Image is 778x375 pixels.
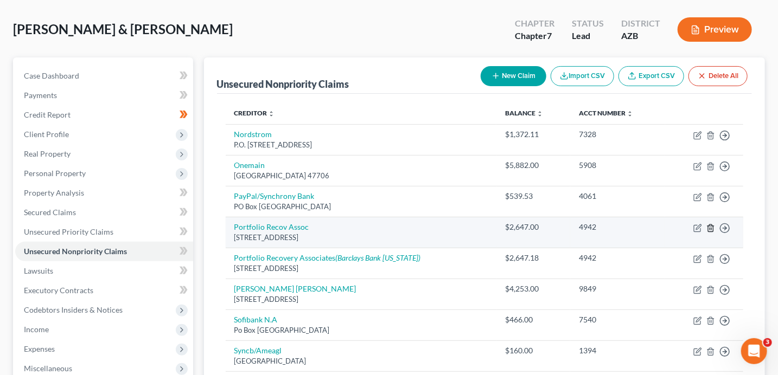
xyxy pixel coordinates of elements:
[505,160,562,171] div: $5,882.00
[505,253,562,263] div: $2,647.18
[741,338,767,364] iframe: Intercom live chat
[234,284,356,293] a: [PERSON_NAME] [PERSON_NAME]
[13,21,233,37] span: [PERSON_NAME] & [PERSON_NAME]
[505,283,562,294] div: $4,253.00
[579,109,633,117] a: Acct Number unfold_more
[547,30,552,41] span: 7
[217,77,349,90] div: Unsecured Nonpriority Claims
[579,283,656,294] div: 9849
[678,17,752,42] button: Preview
[234,140,488,150] div: P.O. [STREET_ADDRESS]
[234,356,488,366] div: [GEOGRAPHIC_DATA]
[515,17,554,30] div: Chapter
[24,130,69,139] span: Client Profile
[24,71,79,80] span: Case Dashboard
[15,203,193,222] a: Secured Claims
[579,129,656,140] div: 7328
[234,263,488,274] div: [STREET_ADDRESS]
[537,111,543,117] i: unfold_more
[24,247,127,256] span: Unsecured Nonpriority Claims
[15,105,193,125] a: Credit Report
[572,30,604,42] div: Lead
[234,222,309,231] a: Portfolio Recov Assoc
[579,191,656,202] div: 4061
[515,30,554,42] div: Chapter
[627,111,633,117] i: unfold_more
[269,111,275,117] i: unfold_more
[481,66,546,86] button: New Claim
[15,222,193,242] a: Unsecured Priority Claims
[618,66,684,86] a: Export CSV
[621,30,660,42] div: AZB
[24,344,55,353] span: Expenses
[505,314,562,325] div: $466.00
[15,66,193,86] a: Case Dashboard
[234,294,488,305] div: [STREET_ADDRESS]
[24,188,84,197] span: Property Analysis
[763,338,772,347] span: 3
[15,242,193,261] a: Unsecured Nonpriority Claims
[579,345,656,356] div: 1394
[24,286,93,295] span: Executory Contracts
[505,129,562,140] div: $1,372.11
[579,314,656,325] div: 7540
[234,160,265,170] a: Onemain
[24,208,76,217] span: Secured Claims
[505,222,562,232] div: $2,647.00
[505,345,562,356] div: $160.00
[234,202,488,212] div: PO Box [GEOGRAPHIC_DATA]
[579,222,656,232] div: 4942
[621,17,660,30] div: District
[15,183,193,203] a: Property Analysis
[234,325,488,335] div: Po Box [GEOGRAPHIC_DATA]
[24,90,57,100] span: Payments
[15,261,193,281] a: Lawsuits
[234,191,315,201] a: PayPal/Synchrony Bank
[579,253,656,263] div: 4942
[234,346,282,355] a: Syncb/Ameagl
[336,253,421,262] i: (Barclays Bank [US_STATE])
[234,171,488,181] div: [GEOGRAPHIC_DATA] 47706
[234,130,272,139] a: Nordstrom
[24,325,49,334] span: Income
[15,86,193,105] a: Payments
[234,315,278,324] a: Sofibank N.A
[234,232,488,243] div: [STREET_ADDRESS]
[551,66,614,86] button: Import CSV
[505,191,562,202] div: $539.53
[505,109,543,117] a: Balance unfold_more
[24,305,123,314] span: Codebtors Insiders & Notices
[24,110,71,119] span: Credit Report
[24,364,72,373] span: Miscellaneous
[572,17,604,30] div: Status
[24,149,71,158] span: Real Property
[579,160,656,171] div: 5908
[24,266,53,275] span: Lawsuits
[15,281,193,300] a: Executory Contracts
[24,169,86,178] span: Personal Property
[688,66,748,86] button: Delete All
[24,227,113,236] span: Unsecured Priority Claims
[234,109,275,117] a: Creditor unfold_more
[234,253,421,262] a: Portfolio Recovery Associates(Barclays Bank [US_STATE])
